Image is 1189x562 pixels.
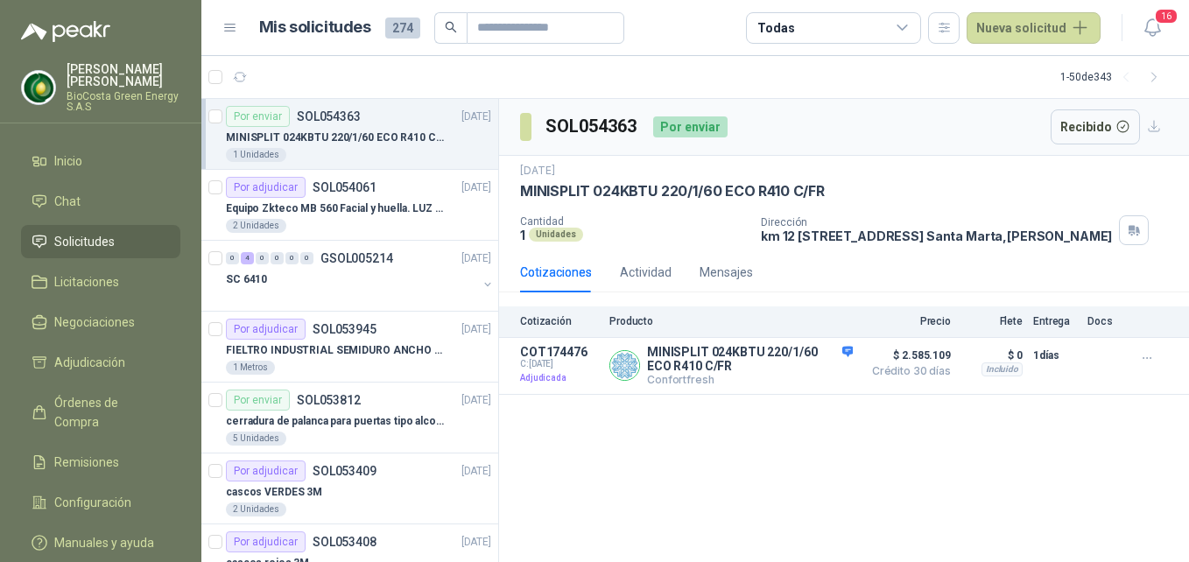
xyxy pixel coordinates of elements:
p: [DATE] [461,534,491,551]
span: search [445,21,457,33]
div: Actividad [620,263,672,282]
p: cascos VERDES 3M [226,484,322,501]
p: [DATE] [520,163,555,179]
p: Entrega [1033,315,1077,327]
a: Órdenes de Compra [21,386,180,439]
span: $ 2.585.109 [863,345,951,366]
div: Mensajes [700,263,753,282]
a: Adjudicación [21,346,180,379]
button: Nueva solicitud [967,12,1101,44]
p: SOL053812 [297,394,361,406]
div: 2 Unidades [226,219,286,233]
a: Manuales y ayuda [21,526,180,559]
div: 1 Metros [226,361,275,375]
p: $ 0 [961,345,1023,366]
div: 1 - 50 de 343 [1060,63,1168,91]
button: 16 [1136,12,1168,44]
p: Equipo Zkteco MB 560 Facial y huella. LUZ VISIBLE [226,200,444,217]
div: Cotizaciones [520,263,592,282]
p: [PERSON_NAME] [PERSON_NAME] [67,63,180,88]
p: [DATE] [461,109,491,125]
p: [DATE] [461,321,491,338]
div: Por adjudicar [226,460,306,481]
p: COT174476 [520,345,599,359]
div: 5 Unidades [226,432,286,446]
div: 0 [300,252,313,264]
span: Solicitudes [54,232,115,251]
p: Precio [863,315,951,327]
a: Chat [21,185,180,218]
div: Por adjudicar [226,319,306,340]
a: Negociaciones [21,306,180,339]
p: km 12 [STREET_ADDRESS] Santa Marta , [PERSON_NAME] [761,228,1112,243]
img: Company Logo [610,351,639,380]
span: Licitaciones [54,272,119,292]
p: [DATE] [461,250,491,267]
h3: SOL054363 [545,113,639,140]
h1: Mis solicitudes [259,15,371,40]
a: Licitaciones [21,265,180,299]
p: MINISPLIT 024KBTU 220/1/60 ECO R410 C/FR [226,130,444,146]
span: Configuración [54,493,131,512]
p: Dirección [761,216,1112,228]
p: Flete [961,315,1023,327]
p: SOL054363 [297,110,361,123]
p: MINISPLIT 024KBTU 220/1/60 ECO R410 C/FR [647,345,853,373]
p: Cantidad [520,215,747,228]
a: Solicitudes [21,225,180,258]
p: 1 [520,228,525,242]
div: 0 [285,252,299,264]
span: Órdenes de Compra [54,393,164,432]
a: Por adjudicarSOL053409[DATE] cascos VERDES 3M2 Unidades [201,453,498,524]
a: Configuración [21,486,180,519]
button: Recibido [1051,109,1141,144]
div: 2 Unidades [226,502,286,516]
p: BioCosta Green Energy S.A.S [67,91,180,112]
div: Por adjudicar [226,531,306,552]
p: SOL053409 [313,465,376,477]
img: Company Logo [22,71,55,104]
a: Inicio [21,144,180,178]
a: Por adjudicarSOL054061[DATE] Equipo Zkteco MB 560 Facial y huella. LUZ VISIBLE2 Unidades [201,170,498,241]
p: SOL054061 [313,181,376,193]
div: 0 [226,252,239,264]
p: 1 días [1033,345,1077,366]
div: Por enviar [226,390,290,411]
span: Crédito 30 días [863,366,951,376]
span: Negociaciones [54,313,135,332]
p: Adjudicada [520,369,599,387]
a: Remisiones [21,446,180,479]
p: SC 6410 [226,271,267,288]
span: 274 [385,18,420,39]
div: Todas [757,18,794,38]
a: Por enviarSOL054363[DATE] MINISPLIT 024KBTU 220/1/60 ECO R410 C/FR1 Unidades [201,99,498,170]
div: 0 [271,252,284,264]
div: 1 Unidades [226,148,286,162]
div: Unidades [529,228,583,242]
p: Confortfresh [647,373,853,386]
img: Logo peakr [21,21,110,42]
div: 4 [241,252,254,264]
span: Remisiones [54,453,119,472]
span: Manuales y ayuda [54,533,154,552]
div: Incluido [981,362,1023,376]
p: [DATE] [461,392,491,409]
div: 0 [256,252,269,264]
p: SOL053408 [313,536,376,548]
p: MINISPLIT 024KBTU 220/1/60 ECO R410 C/FR [520,182,825,200]
div: Por enviar [226,106,290,127]
div: Por enviar [653,116,728,137]
p: cerradura de palanca para puertas tipo alcoba marca yale [226,413,444,430]
p: Producto [609,315,853,327]
p: SOL053945 [313,323,376,335]
div: Por adjudicar [226,177,306,198]
p: GSOL005214 [320,252,393,264]
span: Chat [54,192,81,211]
p: [DATE] [461,463,491,480]
span: C: [DATE] [520,359,599,369]
a: Por adjudicarSOL053945[DATE] FIELTRO INDUSTRIAL SEMIDURO ANCHO 25 MM1 Metros [201,312,498,383]
p: Docs [1087,315,1122,327]
a: 0 4 0 0 0 0 GSOL005214[DATE] SC 6410 [226,248,495,304]
span: Inicio [54,151,82,171]
span: 16 [1154,8,1178,25]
